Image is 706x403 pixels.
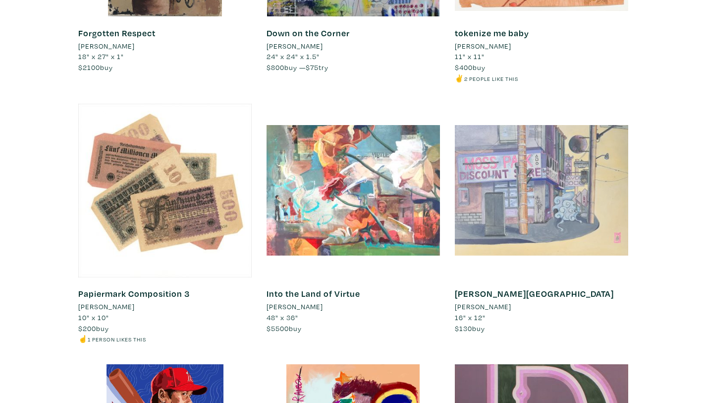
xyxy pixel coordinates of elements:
[78,301,252,312] a: [PERSON_NAME]
[78,324,109,333] span: buy
[455,324,485,333] span: buy
[464,75,518,82] small: 2 people like this
[78,27,156,39] a: Forgotten Respect
[455,63,473,72] span: $400
[88,336,146,343] small: 1 person likes this
[267,301,440,312] a: [PERSON_NAME]
[455,313,486,322] span: 16" x 12"
[267,301,323,312] li: [PERSON_NAME]
[78,301,135,312] li: [PERSON_NAME]
[267,324,289,333] span: $5500
[455,301,511,312] li: [PERSON_NAME]
[267,41,440,52] a: [PERSON_NAME]
[267,313,298,322] span: 48" x 36"
[267,324,302,333] span: buy
[306,63,319,72] span: $75
[267,41,323,52] li: [PERSON_NAME]
[78,41,135,52] li: [PERSON_NAME]
[455,41,511,52] li: [PERSON_NAME]
[267,63,328,72] span: buy — try
[455,73,628,84] li: ✌️
[78,334,252,344] li: ☝️
[455,324,472,333] span: $130
[78,288,190,299] a: Papiermark Composition 3
[267,27,350,39] a: Down on the Corner
[455,27,529,39] a: tokenize me baby
[78,52,124,61] span: 18" x 27" x 1"
[455,301,628,312] a: [PERSON_NAME]
[267,288,360,299] a: Into the Land of Virtue
[267,52,320,61] span: 24" x 24" x 1.5"
[78,63,100,72] span: $2100
[455,41,628,52] a: [PERSON_NAME]
[78,63,113,72] span: buy
[78,41,252,52] a: [PERSON_NAME]
[78,313,109,322] span: 10" x 10"
[267,63,284,72] span: $800
[455,288,614,299] a: [PERSON_NAME][GEOGRAPHIC_DATA]
[78,324,96,333] span: $200
[455,52,485,61] span: 11" x 11"
[455,63,486,72] span: buy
